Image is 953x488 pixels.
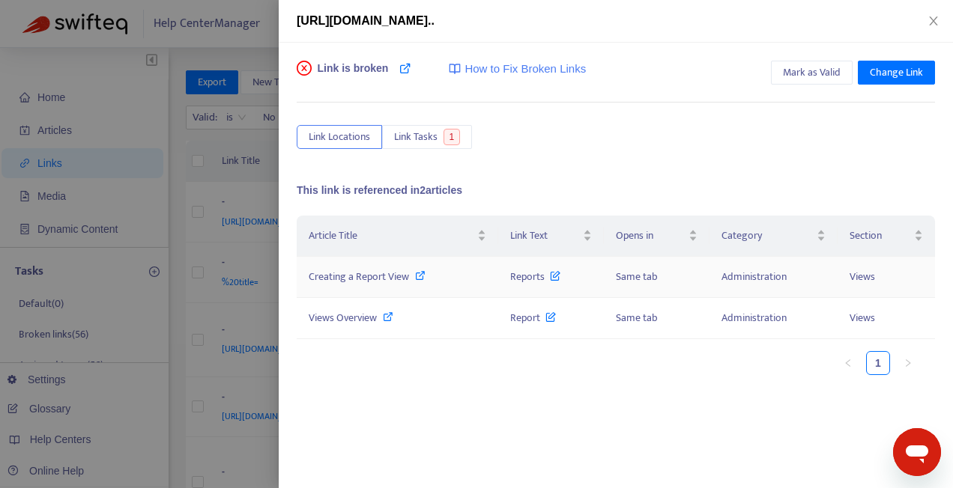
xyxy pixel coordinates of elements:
[510,268,560,285] span: Reports
[309,268,409,285] span: Creating a Report View
[771,61,853,85] button: Mark as Valid
[783,64,841,81] span: Mark as Valid
[896,351,920,375] li: Next Page
[498,216,605,257] th: Link Text
[836,351,860,375] li: Previous Page
[893,428,941,476] iframe: Button to launch messaging window
[616,228,686,244] span: Opens in
[838,216,936,257] th: Section
[309,309,377,326] span: Views Overview
[721,309,787,326] span: Administration
[836,351,860,375] button: left
[896,351,920,375] button: right
[721,268,787,285] span: Administration
[616,309,658,326] span: Same tab
[850,309,875,326] span: Views
[309,129,370,145] span: Link Locations
[870,64,923,81] span: Change Link
[449,63,461,75] img: image-link
[923,14,944,28] button: Close
[297,61,312,76] span: close-circle
[465,61,586,78] span: How to Fix Broken Links
[850,268,875,285] span: Views
[616,268,658,285] span: Same tab
[382,125,472,149] button: Link Tasks1
[721,228,814,244] span: Category
[928,15,940,27] span: close
[844,359,853,367] span: left
[449,61,586,78] a: How to Fix Broken Links
[850,228,912,244] span: Section
[297,216,498,257] th: Article Title
[297,184,462,196] span: This link is referenced in 2 articles
[297,14,435,27] span: [URL][DOMAIN_NAME]..
[604,216,710,257] th: Opens in
[867,352,889,374] a: 1
[904,359,913,367] span: right
[309,228,474,244] span: Article Title
[858,61,935,85] button: Change Link
[394,129,438,145] span: Link Tasks
[297,125,382,149] button: Link Locations
[444,129,461,145] span: 1
[510,228,581,244] span: Link Text
[318,61,389,91] span: Link is broken
[866,351,890,375] li: 1
[710,216,838,257] th: Category
[510,309,556,326] span: Report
